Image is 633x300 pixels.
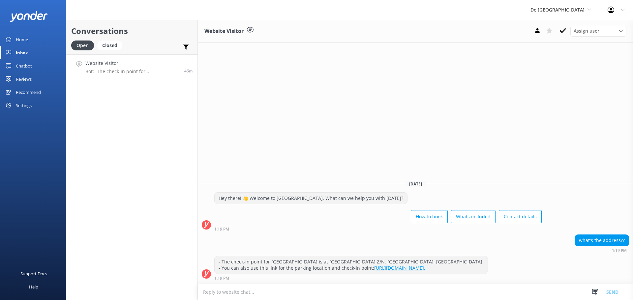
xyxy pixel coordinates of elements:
div: Settings [16,99,32,112]
div: Open [71,41,94,50]
div: Chatbot [16,59,32,72]
div: Support Docs [20,267,47,280]
div: Help [29,280,38,293]
div: Sep 15 2025 01:19pm (UTC -04:00) America/Caracas [214,227,542,231]
a: Closed [97,41,126,49]
a: [URL][DOMAIN_NAME]. [374,265,425,271]
button: Whats included [451,210,496,223]
div: Closed [97,41,122,50]
a: Website VisitorBot:- The check-in point for [GEOGRAPHIC_DATA] is at [GEOGRAPHIC_DATA] Z/N, [GEOGR... [66,54,197,79]
button: How to book [411,210,448,223]
h4: Website Visitor [85,60,179,67]
div: Sep 15 2025 01:19pm (UTC -04:00) America/Caracas [575,248,629,253]
div: Reviews [16,72,32,86]
strong: 1:19 PM [214,276,229,280]
div: Assign User [570,26,626,36]
img: yonder-white-logo.png [10,11,48,22]
div: Hey there! 👋 Welcome to [GEOGRAPHIC_DATA]. What can we help you with [DATE]? [215,193,407,204]
strong: 1:19 PM [612,249,627,253]
span: De [GEOGRAPHIC_DATA] [530,7,585,13]
div: Home [16,33,28,46]
div: - The check-in point for [GEOGRAPHIC_DATA] is at [GEOGRAPHIC_DATA] Z/N, [GEOGRAPHIC_DATA], [GEOGR... [215,256,488,274]
strong: 1:19 PM [214,227,229,231]
h3: Website Visitor [204,27,244,36]
div: what's the address?? [575,235,629,246]
button: Contact details [499,210,542,223]
p: Bot: - The check-in point for [GEOGRAPHIC_DATA] is at [GEOGRAPHIC_DATA] Z/N, [GEOGRAPHIC_DATA], [... [85,68,179,74]
span: [DATE] [405,181,426,187]
span: Assign user [574,27,599,35]
div: Sep 15 2025 01:19pm (UTC -04:00) America/Caracas [214,276,488,280]
div: Recommend [16,86,41,99]
a: Open [71,41,97,49]
h2: Conversations [71,25,193,37]
span: Sep 15 2025 01:19pm (UTC -04:00) America/Caracas [184,68,193,74]
div: Inbox [16,46,28,59]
